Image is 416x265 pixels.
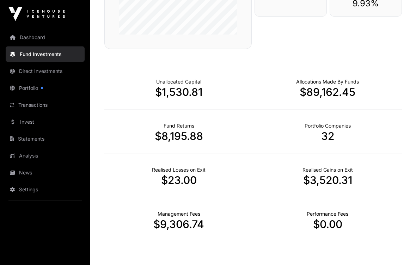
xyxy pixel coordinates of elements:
[104,218,253,231] p: $9,306.74
[156,79,201,86] p: Cash not yet allocated
[158,211,200,218] p: Fund Management Fees incurred to date
[6,30,85,45] a: Dashboard
[381,231,416,265] iframe: Chat Widget
[6,131,85,147] a: Statements
[164,123,194,130] p: Realised Returns from Funds
[104,174,253,187] p: $23.00
[8,7,65,21] img: Icehouse Ventures Logo
[6,47,85,62] a: Fund Investments
[253,174,402,187] p: $3,520.31
[302,167,353,174] p: Net Realised on Positive Exits
[6,97,85,113] a: Transactions
[6,80,85,96] a: Portfolio
[253,130,402,143] p: 32
[6,63,85,79] a: Direct Investments
[305,123,351,130] p: Number of Companies Deployed Into
[104,130,253,143] p: $8,195.88
[253,218,402,231] p: $0.00
[104,86,253,99] p: $1,530.81
[6,165,85,180] a: News
[6,182,85,197] a: Settings
[253,86,402,99] p: $89,162.45
[296,79,359,86] p: Capital Deployed Into Companies
[6,148,85,164] a: Analysis
[307,211,348,218] p: Fund Performance Fees (Carry) incurred to date
[6,114,85,130] a: Invest
[152,167,206,174] p: Net Realised on Negative Exits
